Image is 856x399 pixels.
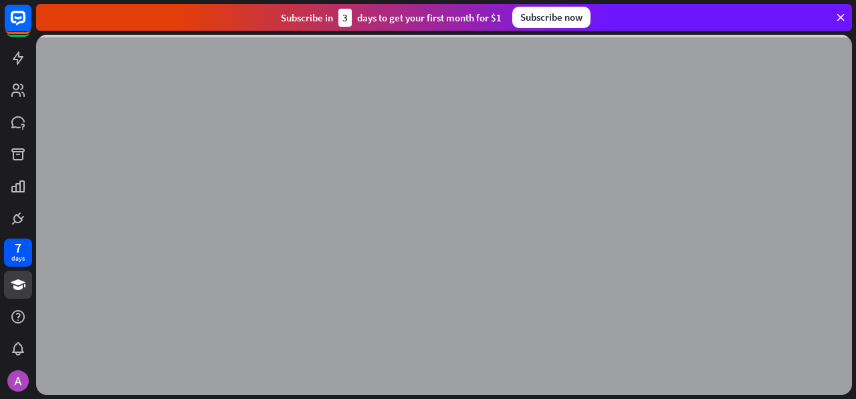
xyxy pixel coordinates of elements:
[4,239,32,267] a: 7 days
[512,7,591,28] div: Subscribe now
[15,242,21,254] div: 7
[338,9,352,27] div: 3
[281,9,502,27] div: Subscribe in days to get your first month for $1
[11,254,25,263] div: days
